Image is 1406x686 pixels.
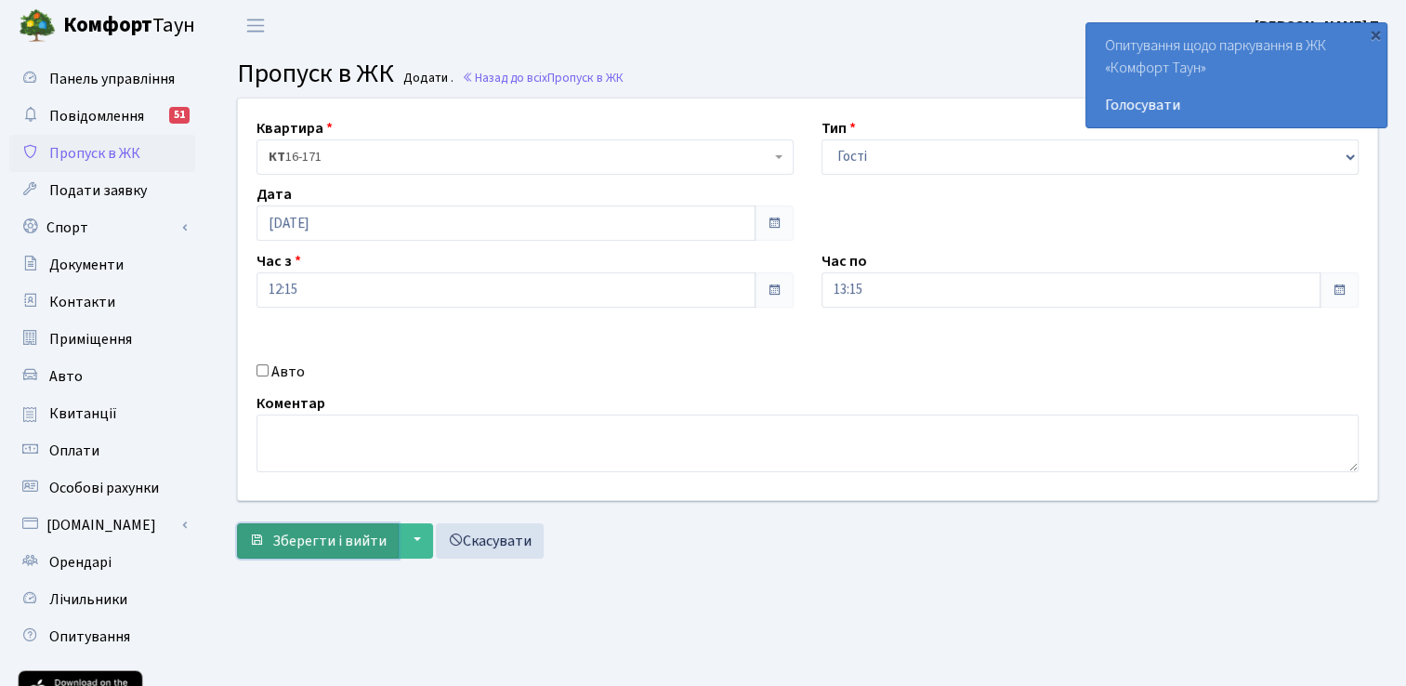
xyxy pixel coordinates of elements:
b: Комфорт [63,10,152,40]
img: logo.png [19,7,56,45]
a: Назад до всіхПропуск в ЖК [462,69,624,86]
a: Квитанції [9,395,195,432]
span: Пропуск в ЖК [547,69,624,86]
span: Лічильники [49,589,127,610]
label: Авто [271,361,305,383]
label: Коментар [256,392,325,415]
a: Голосувати [1105,94,1368,116]
span: Контакти [49,292,115,312]
label: Час по [821,250,867,272]
span: <b>КТ</b>&nbsp;&nbsp;&nbsp;&nbsp;16-171 [269,148,770,166]
span: Орендарі [49,552,112,573]
a: Панель управління [9,60,195,98]
label: Час з [256,250,301,272]
span: Квитанції [49,403,117,424]
a: Особові рахунки [9,469,195,507]
button: Зберегти і вийти [237,523,399,559]
span: Особові рахунки [49,478,159,498]
small: Додати . [400,71,453,86]
label: Квартира [256,117,333,139]
a: Пропуск в ЖК [9,135,195,172]
span: Зберегти і вийти [272,531,387,551]
a: Приміщення [9,321,195,358]
div: Опитування щодо паркування в ЖК «Комфорт Таун» [1086,23,1386,127]
span: <b>КТ</b>&nbsp;&nbsp;&nbsp;&nbsp;16-171 [256,139,794,175]
span: Панель управління [49,69,175,89]
b: КТ [269,148,285,166]
a: Документи [9,246,195,284]
a: Оплати [9,432,195,469]
button: Переключити навігацію [232,10,279,41]
a: Авто [9,358,195,395]
span: Таун [63,10,195,42]
span: Документи [49,255,124,275]
span: Оплати [49,441,99,461]
a: Повідомлення51 [9,98,195,135]
b: [PERSON_NAME] П. [1255,16,1384,36]
span: Повідомлення [49,106,144,126]
span: Авто [49,366,83,387]
div: × [1366,25,1385,44]
a: [PERSON_NAME] П. [1255,15,1384,37]
span: Пропуск в ЖК [49,143,140,164]
a: Орендарі [9,544,195,581]
span: Пропуск в ЖК [237,55,394,92]
span: Опитування [49,627,130,647]
a: Контакти [9,284,195,321]
label: Дата [256,183,292,205]
a: [DOMAIN_NAME] [9,507,195,544]
a: Скасувати [436,523,544,559]
span: Подати заявку [49,180,147,201]
label: Тип [821,117,856,139]
a: Опитування [9,618,195,655]
span: Приміщення [49,329,132,350]
div: 51 [169,107,190,124]
a: Подати заявку [9,172,195,209]
a: Спорт [9,209,195,246]
a: Лічильники [9,581,195,618]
